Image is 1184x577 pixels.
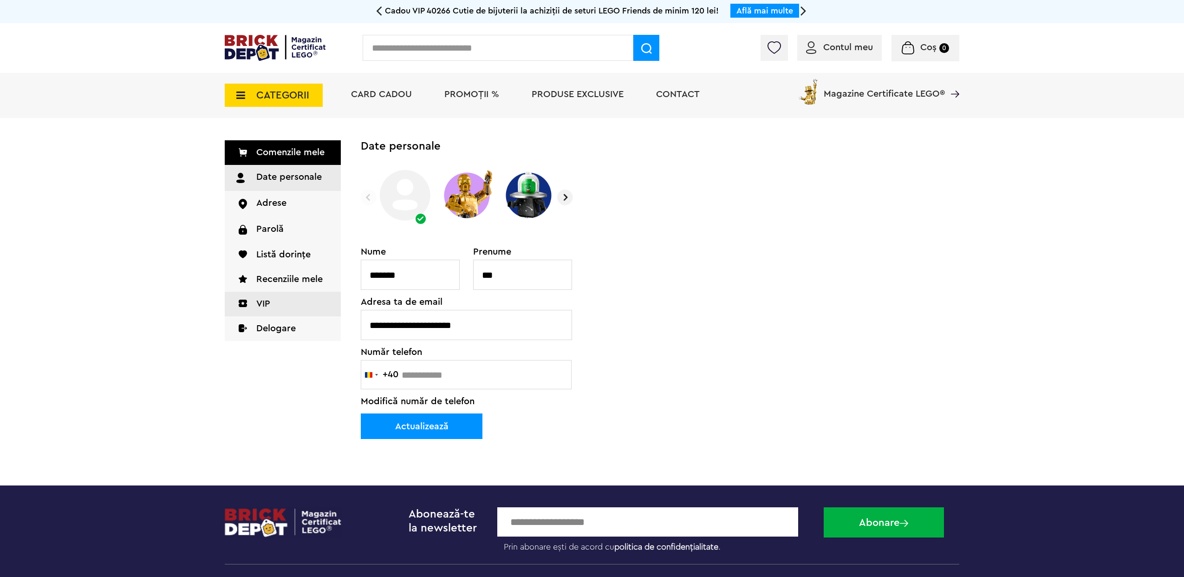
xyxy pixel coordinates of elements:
span: Modifică număr de telefon [361,397,475,406]
a: politica de confidențialitate [614,543,718,551]
button: Actualizează [361,413,482,439]
span: CATEGORII [256,90,309,100]
img: Abonare [900,520,908,527]
a: Comenzile mele [225,140,341,165]
a: Parolă [225,217,341,243]
label: Prenume [473,247,572,256]
label: Nume [361,247,460,256]
a: Listă dorințe [225,243,341,267]
h2: Date personale [361,140,959,152]
a: Adrese [225,191,341,216]
a: Produse exclusive [532,90,624,99]
a: Contact [656,90,700,99]
a: Află mai multe [736,7,793,15]
label: Prin abonare ești de acord cu . [497,537,817,552]
span: Coș [920,43,937,52]
label: Adresa ta de email [361,297,572,307]
span: Abonează-te la newsletter [409,509,477,534]
a: Card Cadou [351,90,412,99]
button: Abonare [824,507,944,538]
a: Date personale [225,165,341,191]
a: VIP [225,292,341,316]
span: Cadou VIP 40266 Cutie de bijuterii la achiziții de seturi LEGO Friends de minim 120 lei! [385,7,719,15]
a: PROMOȚII % [444,90,499,99]
img: footerlogo [225,507,342,538]
a: Magazine Certificate LEGO® [945,77,959,86]
a: Contul meu [806,43,873,52]
a: Recenziile mele [225,267,341,292]
a: Delogare [225,316,341,341]
span: Contul meu [823,43,873,52]
span: Magazine Certificate LEGO® [824,77,945,98]
small: 0 [939,43,949,53]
